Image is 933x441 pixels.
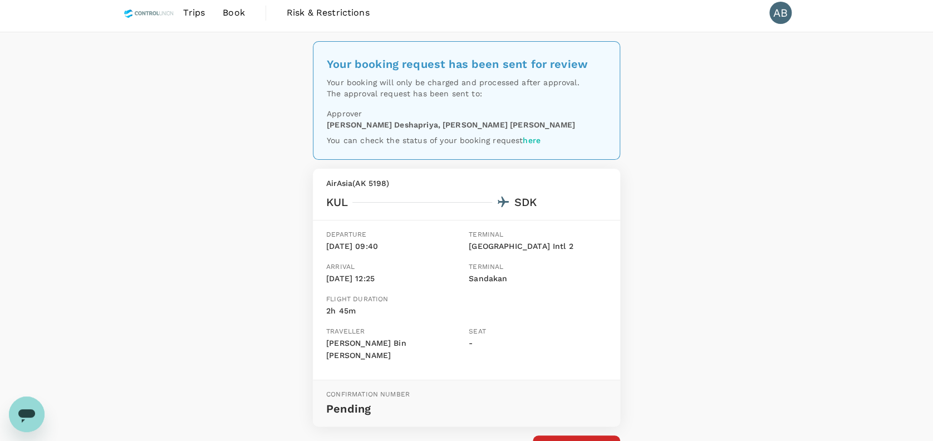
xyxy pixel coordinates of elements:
[326,229,464,241] p: Departure
[326,337,464,362] p: [PERSON_NAME] Bin [PERSON_NAME]
[469,262,607,273] p: Terminal
[326,400,607,418] p: Pending
[327,108,606,119] p: Approver
[326,326,464,337] p: Traveller
[327,77,606,88] p: Your booking will only be charged and processed after approval.
[287,6,370,19] span: Risk & Restrictions
[326,178,607,189] p: AirAsia ( AK 5198 )
[183,6,205,19] span: Trips
[223,6,245,19] span: Book
[326,241,464,253] p: [DATE] 09:40
[469,337,607,350] p: -
[469,326,607,337] p: Seat
[326,273,464,285] p: [DATE] 12:25
[326,294,388,305] p: Flight duration
[469,241,607,253] p: [GEOGRAPHIC_DATA] Intl 2
[523,136,541,145] a: here
[327,119,440,130] p: [PERSON_NAME] Deshapriya ,
[326,389,607,400] p: Confirmation number
[326,193,348,211] div: KUL
[443,119,575,130] p: [PERSON_NAME] [PERSON_NAME]
[326,262,464,273] p: Arrival
[514,193,537,211] div: SDK
[327,88,606,99] p: The approval request has been sent to:
[469,273,607,285] p: Sandakan
[124,1,174,25] img: Control Union Malaysia Sdn. Bhd.
[326,305,388,317] p: 2h 45m
[327,55,606,73] div: Your booking request has been sent for review
[9,396,45,432] iframe: Button to launch messaging window
[769,2,792,24] div: AB
[327,135,606,146] p: You can check the status of your booking request
[469,229,607,241] p: Terminal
